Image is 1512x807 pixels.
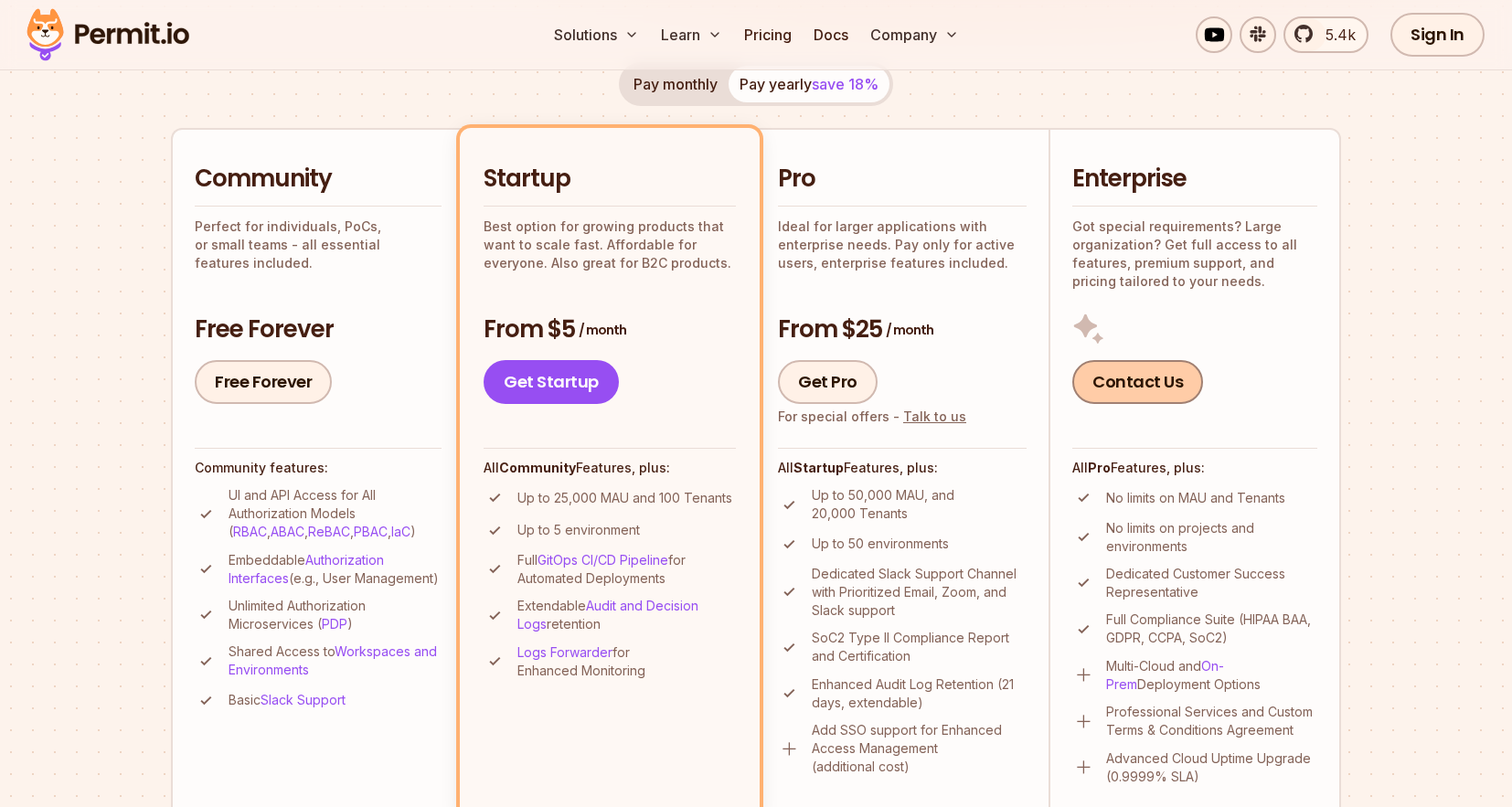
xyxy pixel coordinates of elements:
p: Up to 25,000 MAU and 100 Tenants [517,489,732,507]
h4: All Features, plus: [1072,459,1317,477]
a: Contact Us [1072,360,1203,404]
p: UI and API Access for All Authorization Models ( , , , , ) [229,486,442,541]
a: Audit and Decision Logs [517,598,698,632]
a: Free Forever [195,360,332,404]
p: Best option for growing products that want to scale fast. Affordable for everyone. Also great for... [484,218,736,272]
span: / month [886,321,933,339]
a: Authorization Interfaces [229,552,384,586]
strong: Pro [1088,460,1111,475]
p: Add SSO support for Enhanced Access Management (additional cost) [812,721,1027,776]
h2: Pro [778,163,1027,196]
a: PDP [322,616,347,632]
h2: Community [195,163,442,196]
h4: All Features, plus: [484,459,736,477]
p: Shared Access to [229,642,442,679]
a: GitOps CI/CD Pipeline [538,552,668,568]
h2: Enterprise [1072,163,1317,196]
span: 5.4k [1315,24,1356,46]
h3: From $25 [778,313,1027,346]
p: Ideal for larger applications with enterprise needs. Pay only for active users, enterprise featur... [778,218,1027,272]
a: PBAC [354,524,388,539]
h4: All Features, plus: [778,459,1027,477]
p: Up to 50,000 MAU, and 20,000 Tenants [812,486,1027,523]
strong: Startup [793,460,844,475]
p: Basic [229,691,346,709]
p: Got special requirements? Large organization? Get full access to all features, premium support, a... [1072,218,1317,291]
a: Talk to us [903,409,966,424]
p: Extendable retention [517,597,736,633]
p: Advanced Cloud Uptime Upgrade (0.9999% SLA) [1106,749,1317,786]
a: ABAC [271,524,304,539]
a: 5.4k [1283,16,1368,53]
p: SoC2 Type II Compliance Report and Certification [812,629,1027,665]
p: Unlimited Authorization Microservices ( ) [229,597,442,633]
a: Slack Support [261,692,346,707]
p: Full Compliance Suite (HIPAA BAA, GDPR, CCPA, SoC2) [1106,611,1317,647]
p: Embeddable (e.g., User Management) [229,551,442,588]
button: Company [863,16,966,53]
p: Dedicated Customer Success Representative [1106,565,1317,601]
a: RBAC [233,524,267,539]
p: Up to 5 environment [517,521,640,539]
button: Learn [654,16,729,53]
h2: Startup [484,163,736,196]
a: On-Prem [1106,658,1224,692]
p: Multi-Cloud and Deployment Options [1106,657,1317,694]
p: Professional Services and Custom Terms & Conditions Agreement [1106,703,1317,739]
a: ReBAC [308,524,350,539]
a: Get Startup [484,360,619,404]
a: Pricing [737,16,799,53]
button: Pay monthly [623,66,729,102]
div: For special offers - [778,408,966,426]
p: No limits on MAU and Tenants [1106,489,1285,507]
img: Permit logo [18,4,197,66]
p: Enhanced Audit Log Retention (21 days, extendable) [812,675,1027,712]
p: Perfect for individuals, PoCs, or small teams - all essential features included. [195,218,442,272]
a: Get Pro [778,360,878,404]
a: Docs [806,16,856,53]
p: Dedicated Slack Support Channel with Prioritized Email, Zoom, and Slack support [812,565,1027,620]
h3: From $5 [484,313,736,346]
a: Sign In [1390,13,1485,57]
p: No limits on projects and environments [1106,519,1317,556]
strong: Community [499,460,576,475]
a: IaC [391,524,410,539]
p: Up to 50 environments [812,535,949,553]
span: / month [579,321,626,339]
h3: Free Forever [195,313,442,346]
button: Solutions [547,16,646,53]
a: Logs Forwarder [517,644,612,660]
p: Full for Automated Deployments [517,551,736,588]
p: for Enhanced Monitoring [517,643,736,680]
h4: Community features: [195,459,442,477]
